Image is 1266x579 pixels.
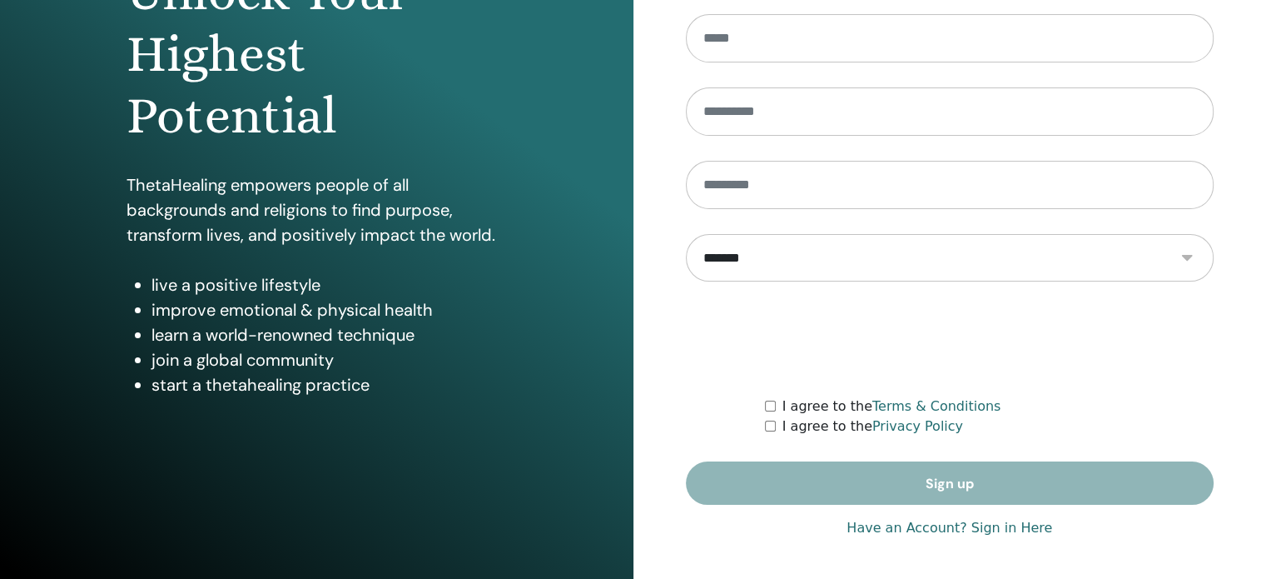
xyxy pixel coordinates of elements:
[872,418,963,434] a: Privacy Policy
[782,397,1001,417] label: I agree to the
[846,518,1052,538] a: Have an Account? Sign in Here
[127,172,507,247] p: ThetaHealing empowers people of all backgrounds and religions to find purpose, transform lives, a...
[151,372,507,397] li: start a thetahealing practice
[151,347,507,372] li: join a global community
[151,297,507,322] li: improve emotional & physical health
[872,398,1000,414] a: Terms & Conditions
[782,417,963,437] label: I agree to the
[151,322,507,347] li: learn a world-renowned technique
[823,307,1076,372] iframe: reCAPTCHA
[151,272,507,297] li: live a positive lifestyle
